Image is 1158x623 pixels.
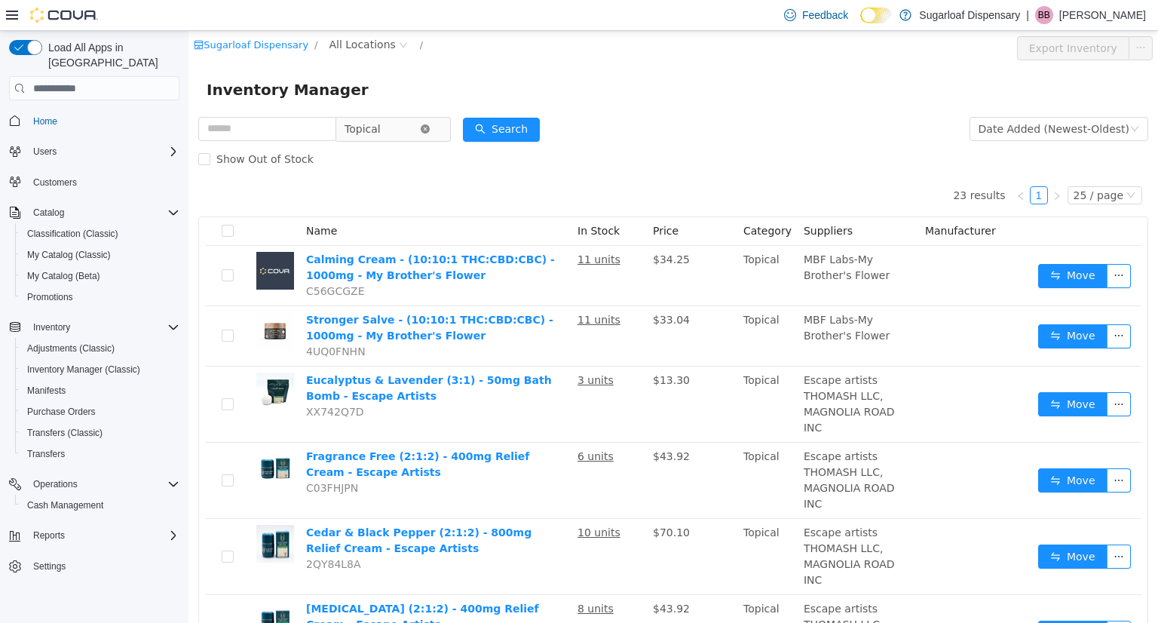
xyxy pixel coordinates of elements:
span: Transfers [21,445,179,463]
button: icon: ellipsis [918,233,942,257]
span: BB [1038,6,1050,24]
button: My Catalog (Classic) [15,244,185,265]
span: Purchase Orders [21,403,179,421]
span: C56GCGZE [118,254,176,266]
div: Brandon Bade [1035,6,1053,24]
span: $13.30 [464,343,501,355]
span: Transfers [27,448,65,460]
button: icon: swapMove [850,233,919,257]
button: Home [3,109,185,131]
span: Inventory [33,321,70,333]
button: icon: searchSearch [274,87,351,111]
span: Home [33,115,57,127]
span: My Catalog (Classic) [21,246,179,264]
a: [MEDICAL_DATA] (2:1:2) - 400mg Relief Cream - Escape Artists [118,572,351,600]
span: Inventory [27,318,179,336]
button: icon: swapMove [850,437,919,462]
span: Load All Apps in [GEOGRAPHIC_DATA] [42,40,179,70]
button: Customers [3,171,185,193]
img: Eucalyptus & Lavender (3:1) - 50mg Bath Bomb - Escape Artists hero shot [68,342,106,379]
button: Inventory [3,317,185,338]
button: Transfers (Classic) [15,422,185,443]
button: icon: swapMove [850,514,919,538]
button: Purchase Orders [15,401,185,422]
button: Transfers [15,443,185,465]
button: Promotions [15,287,185,308]
img: Tea Tree (2:1:2) - 400mg Relief Cream - Escape Artists hero shot [68,570,106,608]
span: Category [555,194,603,206]
span: Cash Management [21,496,179,514]
button: Classification (Classic) [15,223,185,244]
i: icon: down [938,160,947,170]
span: Escape artists THOMASH LLC, MAGNOLIA ROAD INC [615,419,706,479]
button: Export Inventory [829,5,941,29]
td: Topical [549,215,609,275]
img: Calming Cream - (10:10:1 THC:CBD:CBC) - 1000mg - My Brother's Flower placeholder [68,221,106,259]
span: Classification (Classic) [21,225,179,243]
span: C03FHJPN [118,451,170,463]
a: Promotions [21,288,79,306]
span: All Locations [141,5,207,22]
i: icon: close-circle [232,94,241,103]
a: Stronger Salve - (10:10:1 THC:CBD:CBC) - 1000mg - My Brother's Flower [118,283,365,311]
button: Operations [3,474,185,495]
button: Users [3,141,185,162]
span: Price [464,194,490,206]
span: Operations [33,478,78,490]
i: icon: right [864,161,873,170]
span: MBF Labs-My Brother's Flower [615,222,701,250]
a: Manifests [21,382,72,400]
span: Promotions [27,291,73,303]
p: | [1026,6,1029,24]
button: Reports [27,526,71,545]
span: My Catalog (Beta) [27,270,100,282]
li: 23 results [764,155,816,173]
a: Purchase Orders [21,403,102,421]
span: Show Out of Stock [22,122,131,134]
td: Topical [549,336,609,412]
span: $70.10 [464,496,501,508]
li: Next Page [859,155,878,173]
button: icon: ellipsis [918,293,942,318]
span: Customers [27,173,179,192]
button: icon: swapMove [850,293,919,318]
li: Previous Page [823,155,841,173]
span: In Stock [389,194,431,206]
button: Cash Management [15,495,185,516]
span: My Catalog (Beta) [21,267,179,285]
span: Topical [156,87,192,109]
span: Adjustments (Classic) [27,342,115,354]
a: 1 [842,156,859,173]
span: Cash Management [27,499,103,511]
button: icon: ellipsis [940,5,964,29]
span: Feedback [802,8,848,23]
span: / [126,8,129,20]
span: Classification (Classic) [27,228,118,240]
a: Transfers (Classic) [21,424,109,442]
span: $43.92 [464,572,501,584]
p: Sugarloaf Dispensary [919,6,1020,24]
span: Inventory Manager (Classic) [21,361,179,379]
p: [PERSON_NAME] [1059,6,1146,24]
button: icon: ellipsis [918,361,942,385]
span: Inventory Manager [18,47,189,71]
span: Inventory Manager (Classic) [27,364,140,376]
span: Escape artists THOMASH LLC, MAGNOLIA ROAD INC [615,343,706,403]
button: Users [27,143,63,161]
button: Adjustments (Classic) [15,338,185,359]
div: Date Added (Newest-Oldest) [790,87,941,109]
a: Customers [27,173,83,192]
span: 4UQ0FNHN [118,315,177,327]
span: XX742Q7D [118,375,176,387]
span: 2QY84L8A [118,527,173,539]
button: icon: swapMove [850,361,919,385]
span: Users [27,143,179,161]
span: / [231,8,234,20]
span: Promotions [21,288,179,306]
button: Settings [3,555,185,577]
span: Transfers (Classic) [27,427,103,439]
button: Manifests [15,380,185,401]
i: icon: shop [5,9,15,19]
span: Operations [27,475,179,493]
a: My Catalog (Classic) [21,246,117,264]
